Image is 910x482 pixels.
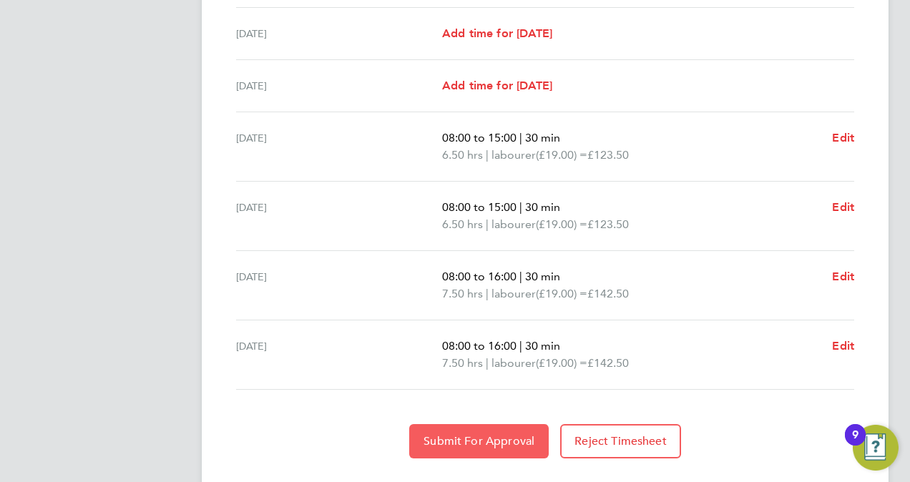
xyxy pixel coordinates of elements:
span: 30 min [525,339,560,353]
span: (£19.00) = [536,148,587,162]
span: 30 min [525,200,560,214]
span: Reject Timesheet [574,434,667,448]
span: Edit [832,339,854,353]
span: | [519,131,522,144]
div: [DATE] [236,199,442,233]
span: | [486,217,489,231]
button: Reject Timesheet [560,424,681,458]
span: 6.50 hrs [442,217,483,231]
span: Edit [832,131,854,144]
div: [DATE] [236,129,442,164]
span: labourer [491,147,536,164]
span: | [486,356,489,370]
span: 08:00 to 16:00 [442,270,517,283]
button: Submit For Approval [409,424,549,458]
span: | [519,200,522,214]
a: Edit [832,338,854,355]
span: 08:00 to 15:00 [442,200,517,214]
span: (£19.00) = [536,356,587,370]
div: [DATE] [236,77,442,94]
span: £123.50 [587,148,629,162]
div: [DATE] [236,268,442,303]
span: (£19.00) = [536,287,587,300]
span: | [486,287,489,300]
span: Submit For Approval [424,434,534,448]
div: [DATE] [236,25,442,42]
span: 7.50 hrs [442,356,483,370]
span: 08:00 to 16:00 [442,339,517,353]
div: [DATE] [236,338,442,372]
span: | [519,270,522,283]
span: | [519,339,522,353]
span: 08:00 to 15:00 [442,131,517,144]
a: Edit [832,129,854,147]
span: Add time for [DATE] [442,26,552,40]
div: 9 [852,435,858,453]
span: labourer [491,355,536,372]
span: Edit [832,270,854,283]
span: 6.50 hrs [442,148,483,162]
a: Edit [832,268,854,285]
span: (£19.00) = [536,217,587,231]
button: Open Resource Center, 9 new notifications [853,425,899,471]
span: labourer [491,216,536,233]
a: Add time for [DATE] [442,77,552,94]
span: 30 min [525,270,560,283]
span: £142.50 [587,356,629,370]
span: £142.50 [587,287,629,300]
a: Add time for [DATE] [442,25,552,42]
span: labourer [491,285,536,303]
span: 30 min [525,131,560,144]
a: Edit [832,199,854,216]
span: £123.50 [587,217,629,231]
span: | [486,148,489,162]
span: Edit [832,200,854,214]
span: Add time for [DATE] [442,79,552,92]
span: 7.50 hrs [442,287,483,300]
